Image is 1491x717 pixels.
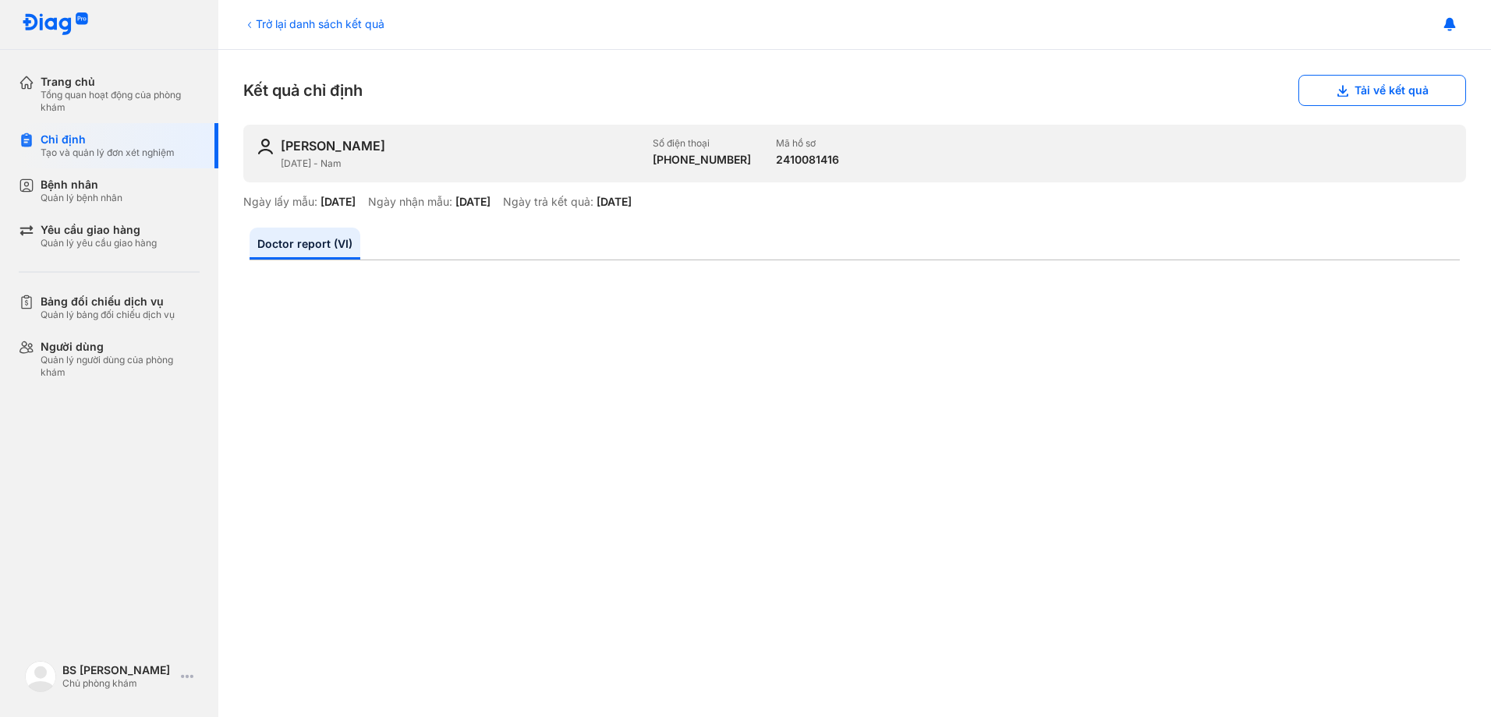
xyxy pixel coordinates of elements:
[41,132,175,147] div: Chỉ định
[503,195,593,209] div: Ngày trả kết quả:
[250,228,360,260] a: Doctor report (VI)
[41,89,200,114] div: Tổng quan hoạt động của phòng khám
[62,663,175,677] div: BS [PERSON_NAME]
[776,137,839,150] div: Mã hồ sơ
[25,661,56,692] img: logo
[243,75,1466,106] div: Kết quả chỉ định
[368,195,452,209] div: Ngày nhận mẫu:
[455,195,491,209] div: [DATE]
[41,295,175,309] div: Bảng đối chiếu dịch vụ
[41,237,157,249] div: Quản lý yêu cầu giao hàng
[41,340,200,354] div: Người dùng
[321,195,356,209] div: [DATE]
[41,223,157,237] div: Yêu cầu giao hàng
[256,137,274,156] img: user-icon
[653,153,751,167] div: [PHONE_NUMBER]
[776,153,839,167] div: 2410081416
[41,147,175,159] div: Tạo và quản lý đơn xét nghiệm
[41,354,200,379] div: Quản lý người dùng của phòng khám
[62,677,175,690] div: Chủ phòng khám
[281,157,640,170] div: [DATE] - Nam
[281,137,385,154] div: [PERSON_NAME]
[41,75,200,89] div: Trang chủ
[653,137,751,150] div: Số điện thoại
[1298,75,1466,106] button: Tải về kết quả
[22,12,89,37] img: logo
[41,309,175,321] div: Quản lý bảng đối chiếu dịch vụ
[597,195,632,209] div: [DATE]
[41,178,122,192] div: Bệnh nhân
[41,192,122,204] div: Quản lý bệnh nhân
[243,195,317,209] div: Ngày lấy mẫu:
[243,16,384,32] div: Trở lại danh sách kết quả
